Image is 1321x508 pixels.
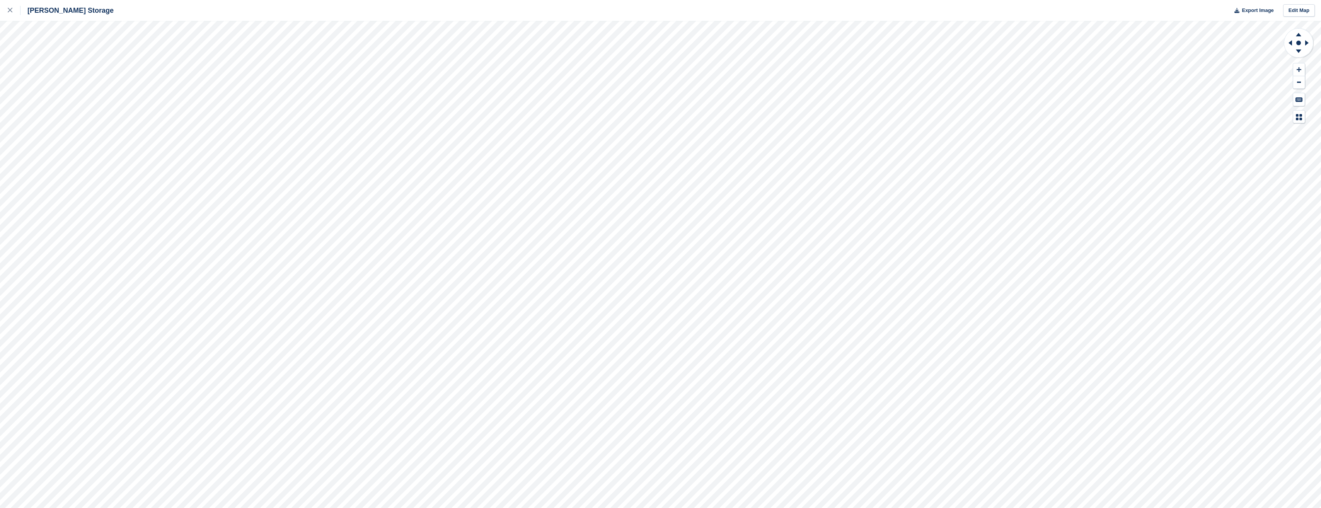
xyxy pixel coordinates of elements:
[1293,76,1305,89] button: Zoom Out
[1293,111,1305,123] button: Map Legend
[1283,4,1315,17] a: Edit Map
[1293,93,1305,106] button: Keyboard Shortcuts
[1242,7,1273,14] span: Export Image
[1293,63,1305,76] button: Zoom In
[20,6,114,15] div: [PERSON_NAME] Storage
[1230,4,1274,17] button: Export Image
